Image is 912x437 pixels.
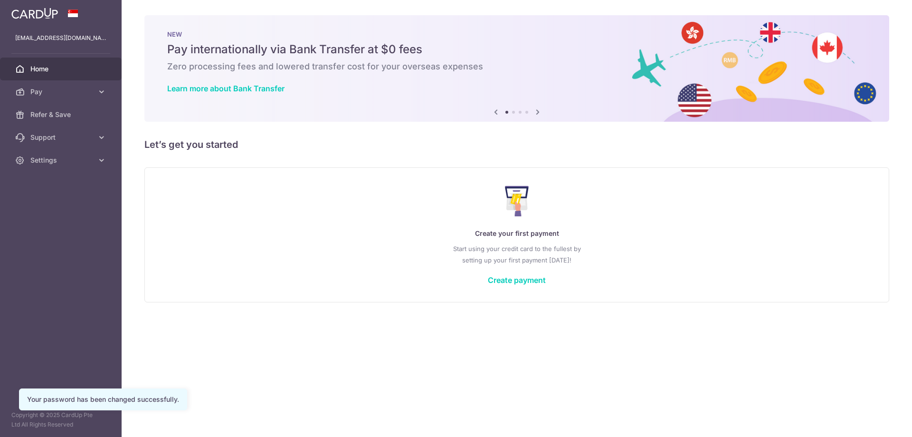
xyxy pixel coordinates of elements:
span: Support [30,133,93,142]
span: Pay [30,87,93,97]
p: Start using your credit card to the fullest by setting up your first payment [DATE]! [164,243,870,266]
h6: Zero processing fees and lowered transfer cost for your overseas expenses [167,61,866,72]
img: Bank transfer banner [144,15,889,122]
a: Learn more about Bank Transfer [167,84,285,93]
p: [EMAIL_ADDRESS][DOMAIN_NAME] [15,33,106,43]
span: Settings [30,155,93,165]
span: Refer & Save [30,110,93,119]
img: CardUp [11,8,58,19]
h5: Pay internationally via Bank Transfer at $0 fees [167,42,866,57]
h5: Let’s get you started [144,137,889,152]
div: Your password has been changed successfully. [27,395,179,404]
img: Make Payment [505,186,529,216]
span: Home [30,64,93,74]
a: Create payment [488,275,546,285]
p: Create your first payment [164,228,870,239]
p: NEW [167,30,866,38]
